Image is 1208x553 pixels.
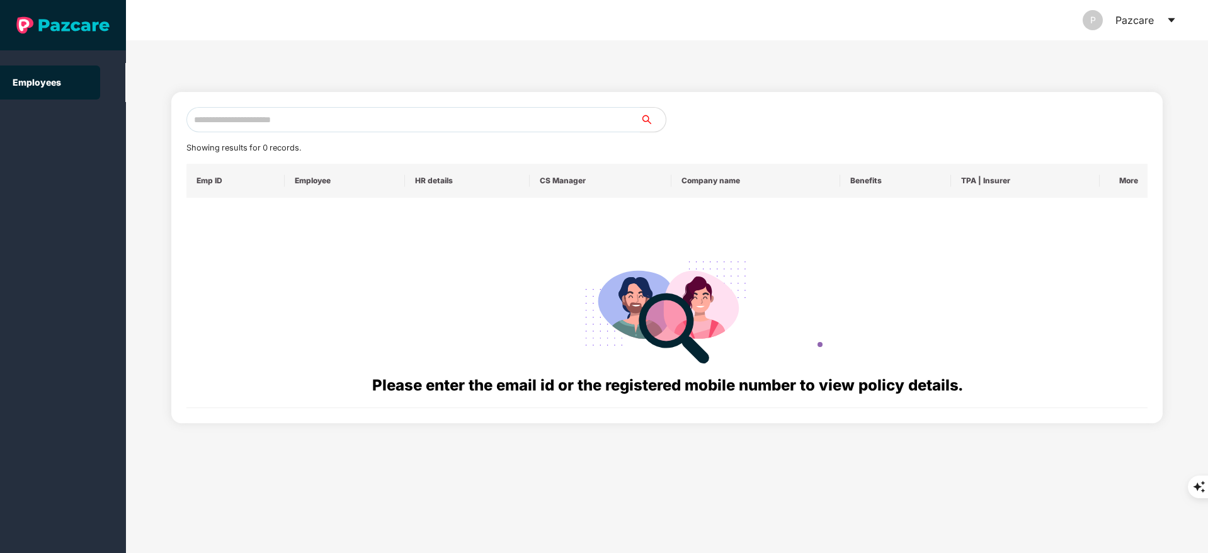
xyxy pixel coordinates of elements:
[13,77,61,88] a: Employees
[372,376,962,394] span: Please enter the email id or the registered mobile number to view policy details.
[640,107,666,132] button: search
[1100,164,1148,198] th: More
[576,246,758,373] img: svg+xml;base64,PHN2ZyB4bWxucz0iaHR0cDovL3d3dy53My5vcmcvMjAwMC9zdmciIHdpZHRoPSIyODgiIGhlaWdodD0iMj...
[186,164,285,198] th: Emp ID
[285,164,405,198] th: Employee
[186,143,301,152] span: Showing results for 0 records.
[671,164,840,198] th: Company name
[640,115,666,125] span: search
[405,164,529,198] th: HR details
[530,164,671,198] th: CS Manager
[840,164,951,198] th: Benefits
[1090,10,1096,30] span: P
[951,164,1100,198] th: TPA | Insurer
[1166,15,1177,25] span: caret-down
